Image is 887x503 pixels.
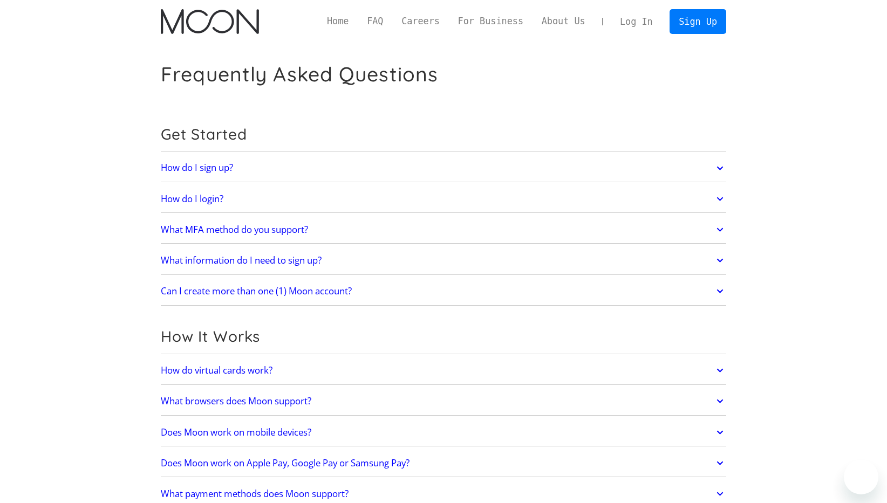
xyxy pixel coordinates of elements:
a: How do virtual cards work? [161,359,726,382]
h2: How It Works [161,327,726,346]
a: How do I login? [161,188,726,210]
h2: How do I login? [161,194,223,204]
h2: Does Moon work on Apple Pay, Google Pay or Samsung Pay? [161,458,410,468]
h2: Can I create more than one (1) Moon account? [161,286,352,297]
a: What information do I need to sign up? [161,249,726,272]
a: About Us [533,15,595,28]
a: Can I create more than one (1) Moon account? [161,280,726,302]
h1: Frequently Asked Questions [161,62,438,86]
h2: Get Started [161,125,726,143]
h2: What browsers does Moon support? [161,396,311,406]
h2: What information do I need to sign up? [161,255,322,266]
h2: What payment methods does Moon support? [161,488,349,499]
a: How do I sign up? [161,157,726,180]
h2: How do virtual cards work? [161,365,272,376]
a: For Business [449,15,533,28]
a: What browsers does Moon support? [161,390,726,412]
h2: How do I sign up? [161,162,233,173]
a: Does Moon work on mobile devices? [161,421,726,444]
iframe: Button to launch messaging window [844,460,878,494]
a: home [161,9,258,34]
h2: What MFA method do you support? [161,224,308,235]
a: Sign Up [670,9,726,33]
img: Moon Logo [161,9,258,34]
a: Home [318,15,358,28]
a: What MFA method do you support? [161,218,726,241]
a: FAQ [358,15,392,28]
a: Does Moon work on Apple Pay, Google Pay or Samsung Pay? [161,452,726,474]
a: Log In [611,10,661,33]
h2: Does Moon work on mobile devices? [161,427,311,438]
a: Careers [392,15,448,28]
